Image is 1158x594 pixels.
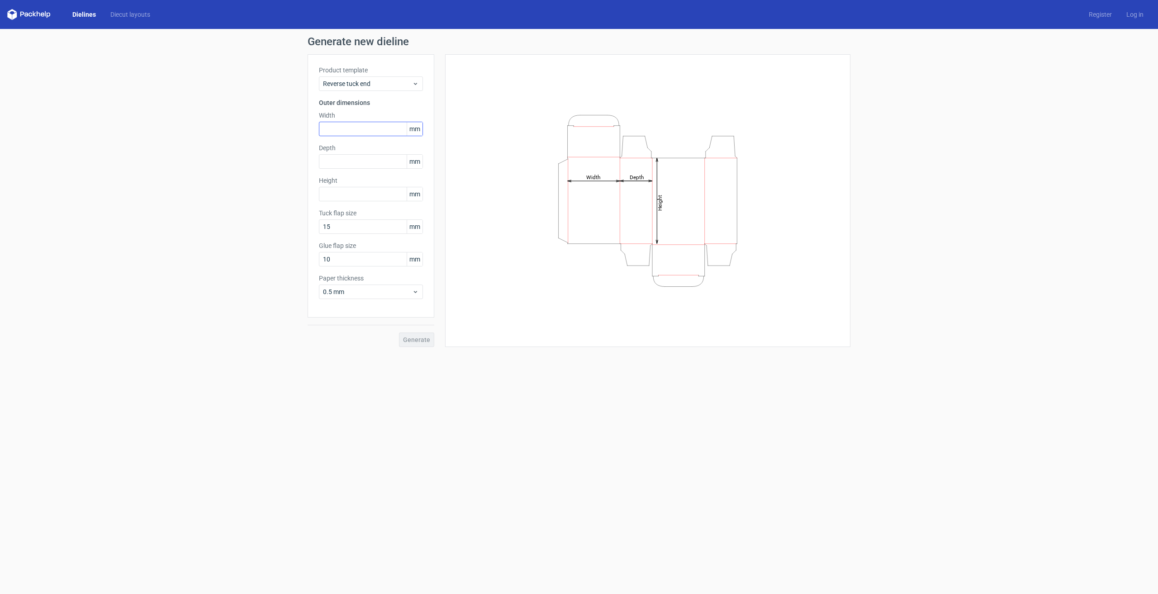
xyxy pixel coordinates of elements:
[407,252,422,266] span: mm
[586,174,601,180] tspan: Width
[630,174,644,180] tspan: Depth
[319,274,423,283] label: Paper thickness
[323,287,412,296] span: 0.5 mm
[407,155,422,168] span: mm
[319,209,423,218] label: Tuck flap size
[407,122,422,136] span: mm
[319,111,423,120] label: Width
[65,10,103,19] a: Dielines
[319,176,423,185] label: Height
[657,195,663,210] tspan: Height
[407,187,422,201] span: mm
[1082,10,1119,19] a: Register
[407,220,422,233] span: mm
[319,98,423,107] h3: Outer dimensions
[308,36,850,47] h1: Generate new dieline
[319,143,423,152] label: Depth
[103,10,157,19] a: Diecut layouts
[319,66,423,75] label: Product template
[1119,10,1151,19] a: Log in
[319,241,423,250] label: Glue flap size
[323,79,412,88] span: Reverse tuck end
